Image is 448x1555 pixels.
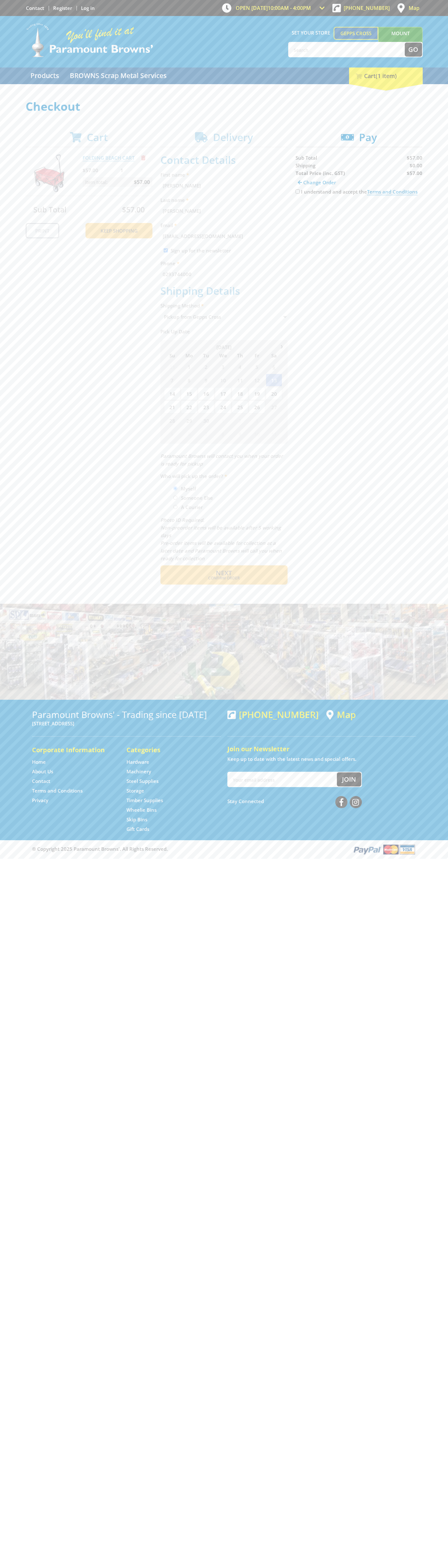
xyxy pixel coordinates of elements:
span: OPEN [DATE] [236,4,311,12]
div: [PHONE_NUMBER] [227,709,319,720]
div: Stay Connected [227,793,362,809]
a: Go to the registration page [53,5,72,11]
a: Gepps Cross [334,27,378,40]
a: Go to the Home page [32,759,46,765]
a: Go to the BROWNS Scrap Metal Services page [65,68,171,84]
a: Go to the Privacy page [32,797,48,804]
span: $0.00 [410,162,422,169]
div: Cart [349,68,423,84]
a: Terms and Conditions [367,188,418,195]
div: ® Copyright 2025 Paramount Browns'. All Rights Reserved. [26,843,423,855]
a: Go to the Gift Cards page [126,826,149,833]
span: 10:00am - 4:00pm [268,4,311,12]
a: Mount [PERSON_NAME] [378,27,423,51]
input: Your email address [228,772,337,786]
a: Go to the Products page [26,68,64,84]
span: (1 item) [376,72,397,80]
a: Go to the Steel Supplies page [126,778,159,785]
a: Go to the Contact page [26,5,44,11]
p: [STREET_ADDRESS] [32,720,221,727]
h5: Corporate Information [32,746,114,754]
span: Pay [359,130,377,144]
strong: $57.00 [407,170,422,176]
span: Set your store [288,27,334,38]
a: Go to the Timber Supplies page [126,797,163,804]
span: Change Order [303,179,336,186]
a: Change Order [296,177,338,188]
h3: Paramount Browns' - Trading since [DATE] [32,709,221,720]
h1: Checkout [26,100,423,113]
a: Go to the Skip Bins page [126,816,147,823]
span: Sub Total [296,155,317,161]
p: Keep up to date with the latest news and special offers. [227,755,416,763]
a: Go to the Hardware page [126,759,149,765]
button: Go [405,43,422,57]
a: View a map of Gepps Cross location [326,709,356,720]
a: Go to the Wheelie Bins page [126,807,157,813]
input: Please accept the terms and conditions. [296,189,300,194]
img: PayPal, Mastercard, Visa accepted [352,843,416,855]
strong: Total Price (inc. GST) [296,170,345,176]
span: $57.00 [407,155,422,161]
h5: Join our Newsletter [227,745,416,754]
a: Go to the Terms and Conditions page [32,787,83,794]
a: Go to the Contact page [32,778,50,785]
span: Shipping [296,162,315,169]
button: Join [337,772,361,786]
h5: Categories [126,746,208,754]
a: Go to the About Us page [32,768,53,775]
a: Go to the Storage page [126,787,144,794]
a: Go to the Machinery page [126,768,151,775]
a: Log in [81,5,95,11]
img: Paramount Browns' [26,22,154,58]
label: I understand and accept the [301,188,418,195]
input: Search [289,43,405,57]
